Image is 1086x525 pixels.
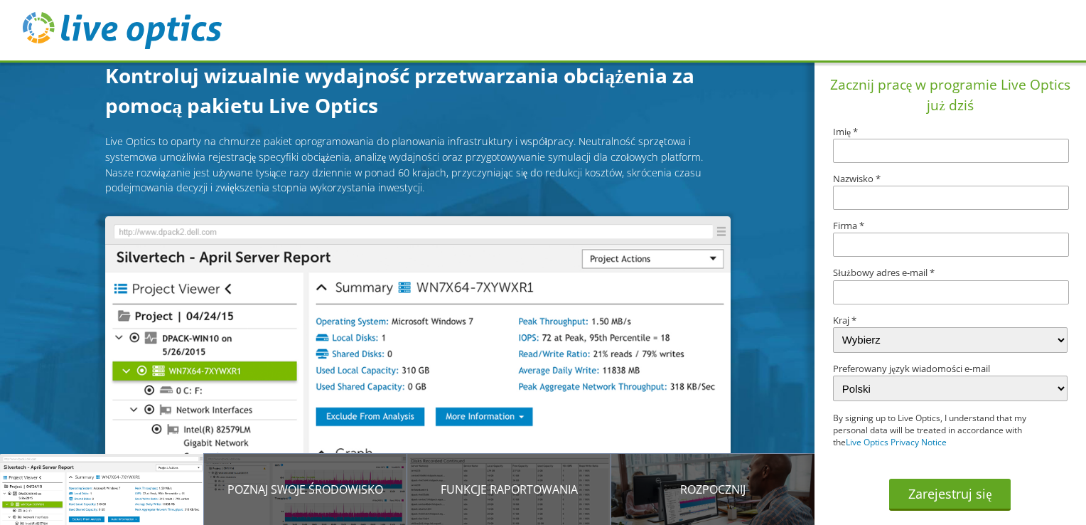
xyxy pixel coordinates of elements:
p: Funkcje raportowania [407,481,611,498]
h1: Zacznij pracę w programie Live Optics już dziś [820,75,1080,116]
p: Poznaj swoje środowisko [204,481,408,498]
label: Firma * [833,221,1067,230]
a: Live Optics Privacy Notice [846,436,947,448]
label: Imię * [833,127,1067,137]
h1: Kontroluj wizualnie wydajność przetwarzania obciążenia za pomocą pakietu Live Optics [105,60,731,120]
label: Nazwisko * [833,174,1067,184]
label: Kraj * [833,316,1067,325]
p: Rozpocznij [611,481,815,498]
button: Zarejestruj się [889,479,1011,511]
label: Służbowy adres e-mail * [833,268,1067,277]
label: Preferowany język wiadomości e-mail [833,364,1067,373]
p: By signing up to Live Optics, I understand that my personal data will be treated in accordance wi... [833,413,1043,448]
img: live_optics_svg.svg [23,12,222,49]
p: Live Optics to oparty na chmurze pakiet oprogramowania do planowania infrastruktury i współpracy.... [105,134,731,195]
